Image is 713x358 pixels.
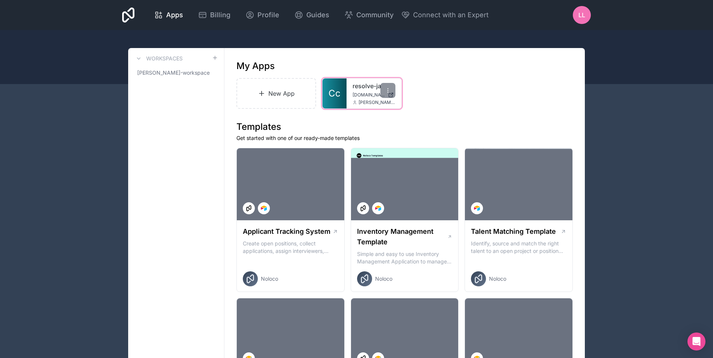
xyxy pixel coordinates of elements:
[687,332,705,350] div: Open Intercom Messenger
[401,10,489,20] button: Connect with an Expert
[261,205,267,211] img: Airtable Logo
[288,7,335,23] a: Guides
[489,275,506,283] span: Noloco
[210,10,230,20] span: Billing
[474,205,480,211] img: Airtable Logo
[236,121,573,133] h1: Templates
[357,250,453,265] p: Simple and easy to use Inventory Management Application to manage your stock, orders and Manufact...
[413,10,489,20] span: Connect with an Expert
[134,66,218,80] a: [PERSON_NAME]-workspace
[578,11,585,20] span: LL
[471,226,556,237] h1: Talent Matching Template
[375,205,381,211] img: Airtable Logo
[166,10,183,20] span: Apps
[243,240,338,255] p: Create open positions, collect applications, assign interviewers, centralise candidate feedback a...
[148,7,189,23] a: Apps
[236,78,316,109] a: New App
[322,78,347,108] a: Cc
[357,226,447,247] h1: Inventory Management Template
[261,275,278,283] span: Noloco
[146,55,183,62] h3: Workspaces
[471,240,566,255] p: Identify, source and match the right talent to an open project or position with our Talent Matchi...
[257,10,279,20] span: Profile
[328,87,341,99] span: Cc
[353,92,395,98] a: [DOMAIN_NAME]
[236,134,573,142] p: Get started with one of our ready-made templates
[306,10,329,20] span: Guides
[359,99,395,105] span: [PERSON_NAME][EMAIL_ADDRESS][PERSON_NAME][DOMAIN_NAME]
[338,7,400,23] a: Community
[192,7,236,23] a: Billing
[239,7,285,23] a: Profile
[236,60,275,72] h1: My Apps
[375,275,392,283] span: Noloco
[243,226,330,237] h1: Applicant Tracking System
[356,10,394,20] span: Community
[137,69,210,77] span: [PERSON_NAME]-workspace
[134,54,183,63] a: Workspaces
[353,92,385,98] span: [DOMAIN_NAME]
[353,81,395,90] a: resolve-ja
